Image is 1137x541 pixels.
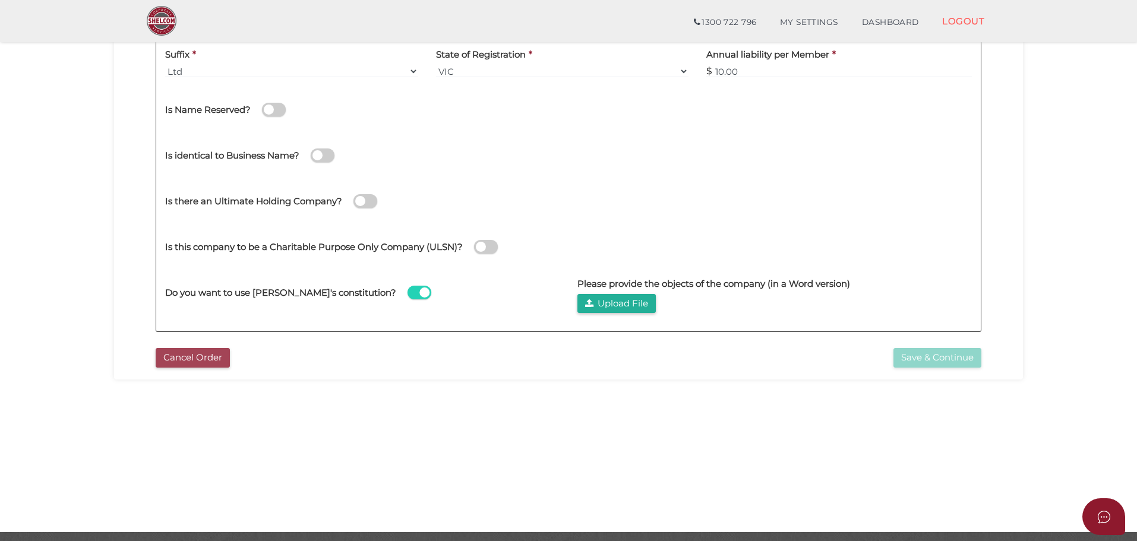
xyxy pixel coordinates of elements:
[165,105,251,115] h4: Is Name Reserved?
[706,50,829,60] h4: Annual liability per Member
[156,348,230,368] button: Cancel Order
[165,151,299,161] h4: Is identical to Business Name?
[165,50,190,60] h4: Suffix
[165,197,342,207] h4: Is there an Ultimate Holding Company?
[682,11,768,34] a: 1300 722 796
[768,11,850,34] a: MY SETTINGS
[165,288,396,298] h4: Do you want to use [PERSON_NAME]'s constitution?
[577,294,656,314] button: Upload File
[436,50,526,60] h4: State of Registration
[930,9,996,33] a: LOGOUT
[893,348,981,368] button: Save & Continue
[165,242,463,252] h4: Is this company to be a Charitable Purpose Only Company (ULSN)?
[850,11,931,34] a: DASHBOARD
[577,279,850,289] h4: Please provide the objects of the company (in a Word version)
[1082,498,1125,535] button: Open asap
